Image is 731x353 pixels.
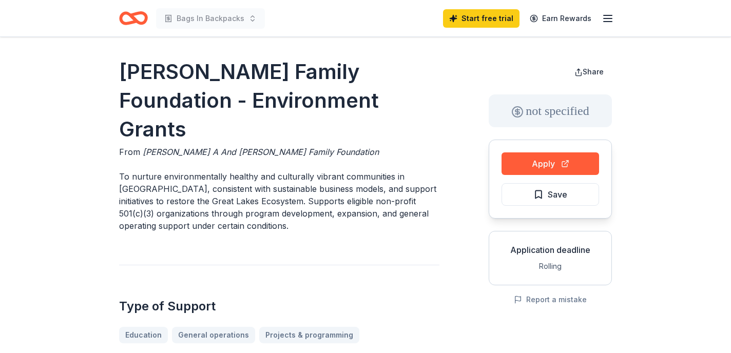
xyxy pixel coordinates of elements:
div: From [119,146,439,158]
div: Rolling [497,260,603,272]
button: Apply [502,152,599,175]
h1: [PERSON_NAME] Family Foundation - Environment Grants [119,57,439,144]
a: Education [119,327,168,343]
span: Bags In Backpacks [177,12,244,25]
button: Save [502,183,599,206]
div: Application deadline [497,244,603,256]
button: Bags In Backpacks [156,8,265,29]
button: Report a mistake [514,293,587,306]
span: Share [583,67,604,76]
a: Start free trial [443,9,520,28]
button: Share [566,62,612,82]
a: General operations [172,327,255,343]
a: Earn Rewards [524,9,598,28]
a: Projects & programming [259,327,359,343]
a: Home [119,6,148,30]
span: [PERSON_NAME] A And [PERSON_NAME] Family Foundation [143,147,379,157]
p: To nurture environmentally healthy and culturally vibrant communities in [GEOGRAPHIC_DATA], consi... [119,170,439,232]
span: Save [548,188,567,201]
h2: Type of Support [119,298,439,315]
div: not specified [489,94,612,127]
